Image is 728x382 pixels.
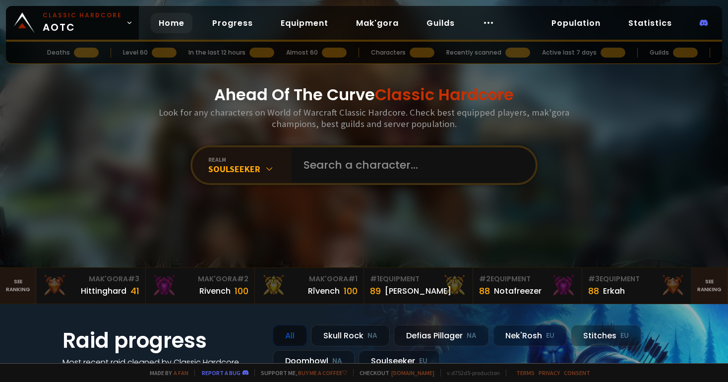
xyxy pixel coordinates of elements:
div: 88 [479,284,490,298]
a: Buy me a coffee [298,369,347,377]
span: # 3 [588,274,600,284]
a: Seeranking [692,268,728,304]
span: # 2 [479,274,490,284]
a: Progress [204,13,261,33]
div: Erkah [603,285,625,297]
span: # 2 [237,274,248,284]
small: NA [332,356,342,366]
div: Nek'Rosh [493,325,567,346]
div: 100 [235,284,248,298]
div: 100 [344,284,358,298]
h1: Ahead Of The Curve [214,83,514,107]
div: [PERSON_NAME] [385,285,451,297]
input: Search a character... [298,147,524,183]
a: [DOMAIN_NAME] [391,369,434,377]
div: Notafreezer [494,285,542,297]
a: #2Equipment88Notafreezer [473,268,582,304]
div: All [273,325,307,346]
a: a fan [174,369,188,377]
span: Made by [144,369,188,377]
div: Guilds [650,48,669,57]
span: Checkout [353,369,434,377]
div: Level 60 [123,48,148,57]
div: Almost 60 [286,48,318,57]
small: NA [367,331,377,341]
div: Deaths [47,48,70,57]
div: Characters [371,48,406,57]
a: Guilds [419,13,463,33]
a: #3Equipment88Erkah [582,268,691,304]
div: 89 [370,284,381,298]
div: Hittinghard [81,285,126,297]
a: Classic HardcoreAOTC [6,6,139,40]
span: Support me, [254,369,347,377]
a: Mak'Gora#2Rivench100 [146,268,255,304]
a: Statistics [620,13,680,33]
div: Soulseeker [359,350,440,372]
small: EU [419,356,427,366]
div: Skull Rock [311,325,390,346]
small: EU [546,331,554,341]
a: Terms [516,369,535,377]
a: Consent [564,369,590,377]
small: Classic Hardcore [43,11,122,20]
small: NA [467,331,477,341]
small: EU [620,331,629,341]
div: Active last 7 days [542,48,597,57]
div: Stitches [571,325,641,346]
div: Rîvench [308,285,340,297]
div: Mak'Gora [261,274,358,284]
div: Equipment [370,274,467,284]
span: # 3 [128,274,139,284]
div: 41 [130,284,139,298]
a: Mak'Gora#3Hittinghard41 [36,268,145,304]
a: Privacy [539,369,560,377]
a: Mak'Gora#1Rîvench100 [255,268,364,304]
a: Equipment [273,13,336,33]
div: Defias Pillager [394,325,489,346]
a: Population [544,13,608,33]
div: Rivench [199,285,231,297]
span: # 1 [348,274,358,284]
a: Home [151,13,192,33]
span: Classic Hardcore [375,83,514,106]
a: Report a bug [202,369,241,377]
h1: Raid progress [62,325,261,356]
span: v. d752d5 - production [440,369,500,377]
div: Soulseeker [208,163,292,175]
div: realm [208,156,292,163]
div: Recently scanned [446,48,501,57]
div: Mak'Gora [42,274,139,284]
div: Mak'Gora [152,274,248,284]
div: 88 [588,284,599,298]
a: #1Equipment89[PERSON_NAME] [364,268,473,304]
div: In the last 12 hours [188,48,245,57]
h4: Most recent raid cleaned by Classic Hardcore guilds [62,356,261,381]
span: AOTC [43,11,122,35]
div: Equipment [588,274,685,284]
span: # 1 [370,274,379,284]
div: Doomhowl [273,350,355,372]
div: Equipment [479,274,576,284]
h3: Look for any characters on World of Warcraft Classic Hardcore. Check best equipped players, mak'g... [155,107,573,129]
a: Mak'gora [348,13,407,33]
